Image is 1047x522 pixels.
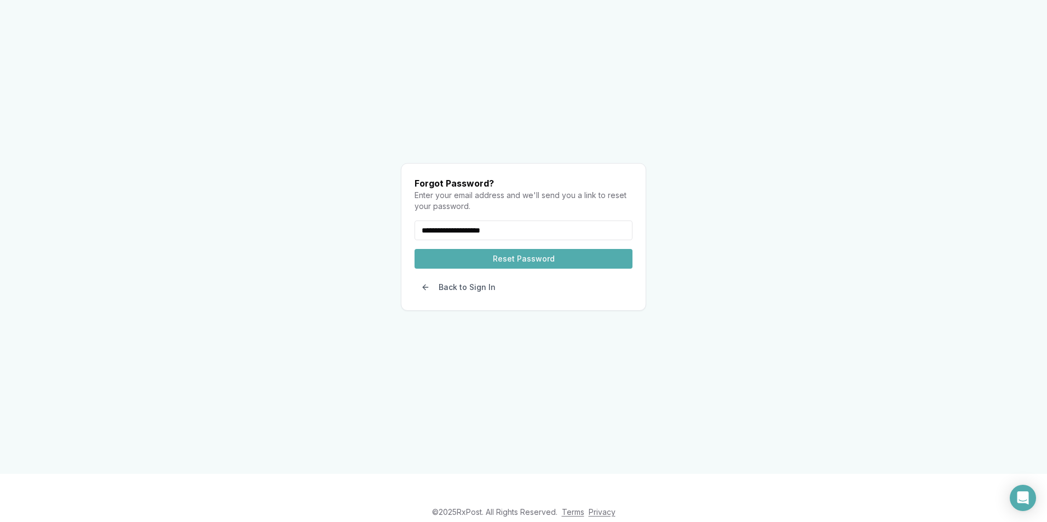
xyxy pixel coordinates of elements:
[415,177,632,190] h1: Forgot Password?
[415,277,502,297] button: Back to Sign In
[562,507,584,517] a: Terms
[415,283,502,294] a: Back to Sign In
[1010,485,1036,511] div: Open Intercom Messenger
[415,249,632,269] button: Reset Password
[415,190,632,212] p: Enter your email address and we'll send you a link to reset your password.
[589,507,615,517] a: Privacy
